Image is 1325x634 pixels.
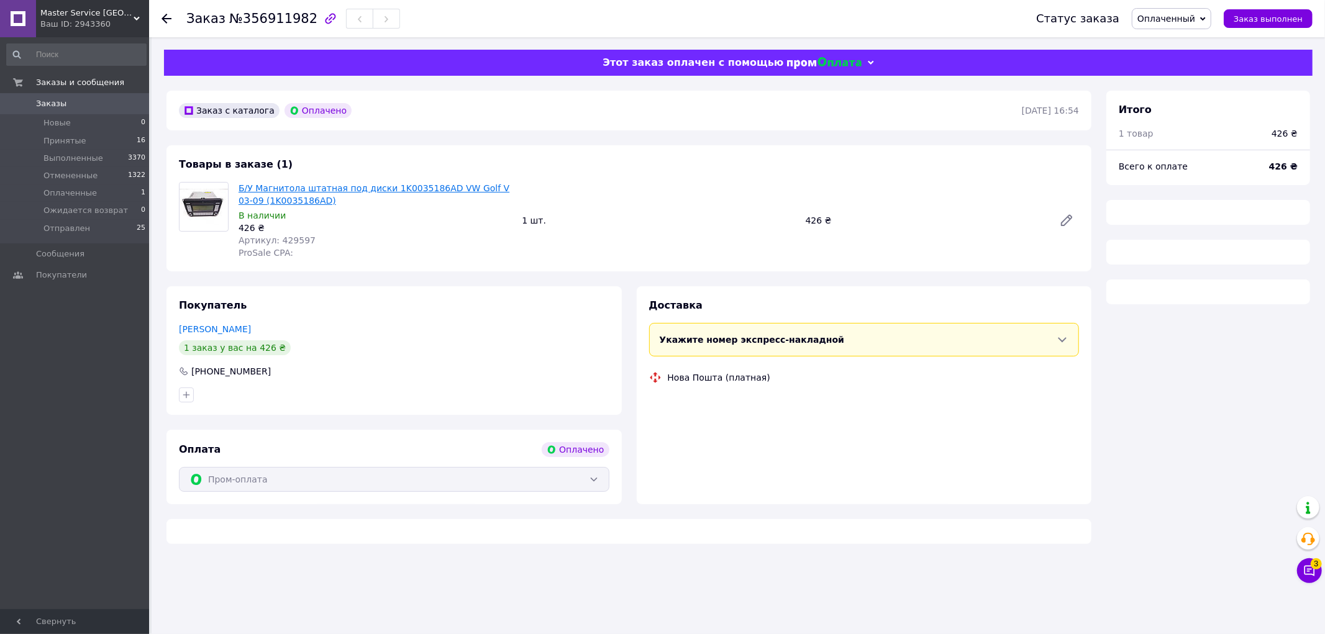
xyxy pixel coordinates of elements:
[40,7,134,19] span: Master Service Киев
[36,269,87,281] span: Покупатели
[239,248,293,258] span: ProSale CPA:
[141,117,145,129] span: 0
[43,170,98,181] span: Отмененные
[649,299,703,311] span: Доставка
[141,188,145,199] span: 1
[179,340,291,355] div: 1 заказ у вас на 426 ₴
[43,153,103,164] span: Выполненные
[1137,14,1195,24] span: Оплаченный
[179,443,221,455] span: Оплата
[239,211,286,220] span: В наличии
[1036,12,1119,25] div: Статус заказа
[179,158,293,170] span: Товары в заказе (1)
[36,77,124,88] span: Заказы и сообщения
[180,189,228,225] img: Б/У Магнитола штатная под диски 1K0035186AD VW Golf V 03-09 (1K0035186AD)
[239,235,316,245] span: Артикул: 429597
[1234,14,1303,24] span: Заказ выполнен
[43,188,97,199] span: Оплаченные
[43,205,128,216] span: Ожидается возврат
[1022,106,1079,115] time: [DATE] 16:54
[128,170,145,181] span: 1322
[137,223,145,234] span: 25
[1119,104,1152,115] span: Итого
[1297,558,1322,583] button: Чат с покупателем3
[40,19,149,30] div: Ваш ID: 2943360
[1272,127,1298,140] div: 426 ₴
[179,103,280,118] div: Заказ с каталога
[801,212,1049,229] div: 426 ₴
[43,223,90,234] span: Отправлен
[603,57,783,68] span: Этот заказ оплачен с помощью
[179,324,251,334] a: [PERSON_NAME]
[137,135,145,147] span: 16
[36,248,84,260] span: Сообщения
[787,57,862,69] img: evopay logo
[1119,161,1188,171] span: Всего к оплате
[229,11,317,26] span: №356911982
[517,212,800,229] div: 1 шт.
[179,299,247,311] span: Покупатель
[1119,129,1154,138] span: 1 товар
[36,98,66,109] span: Заказы
[186,11,225,26] span: Заказ
[660,335,845,345] span: Укажите номер экспресс-накладной
[6,43,147,66] input: Поиск
[542,442,609,457] div: Оплачено
[239,222,512,234] div: 426 ₴
[1269,161,1298,171] b: 426 ₴
[1311,558,1322,569] span: 3
[665,371,773,384] div: Нова Пошта (платная)
[43,135,86,147] span: Принятые
[43,117,71,129] span: Новые
[285,103,352,118] div: Оплачено
[1054,208,1079,233] a: Редактировать
[239,183,509,206] a: Б/У Магнитола штатная под диски 1K0035186AD VW Golf V 03-09 (1K0035186AD)
[128,153,145,164] span: 3370
[141,205,145,216] span: 0
[190,365,272,378] div: [PHONE_NUMBER]
[1224,9,1313,28] button: Заказ выполнен
[162,12,171,25] div: Вернуться назад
